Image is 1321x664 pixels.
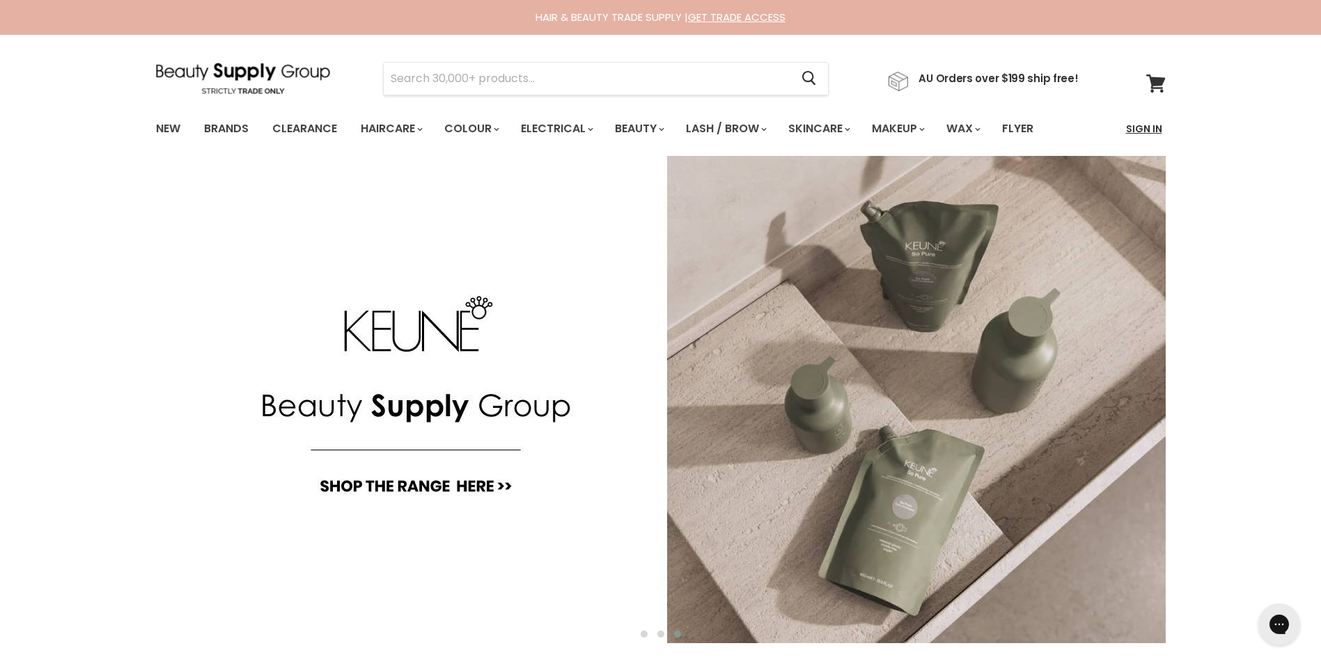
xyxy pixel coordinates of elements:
a: GET TRADE ACCESS [688,10,785,24]
a: Makeup [861,114,933,143]
a: Sign In [1118,114,1171,143]
a: Flyer [992,114,1044,143]
div: HAIR & BEAUTY TRADE SUPPLY | [139,10,1183,24]
input: Search [384,63,791,95]
a: Lash / Brow [675,114,775,143]
ul: Main menu [146,109,1081,149]
nav: Main [139,109,1183,149]
a: Clearance [262,114,347,143]
a: Electrical [510,114,602,143]
a: New [146,114,191,143]
a: Colour [434,114,508,143]
a: Skincare [778,114,859,143]
iframe: Gorgias live chat messenger [1251,599,1307,650]
a: Beauty [604,114,673,143]
a: Wax [936,114,989,143]
a: Haircare [350,114,431,143]
button: Search [791,63,828,95]
a: Brands [194,114,259,143]
form: Product [383,62,829,95]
